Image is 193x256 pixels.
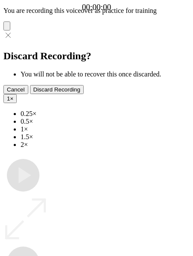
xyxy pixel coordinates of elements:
p: You are recording this voiceover as practice for training [3,7,190,15]
li: 0.25× [21,110,190,118]
button: Discard Recording [30,85,84,94]
li: You will not be able to recover this once discarded. [21,70,190,78]
li: 1× [21,125,190,133]
li: 2× [21,141,190,149]
h2: Discard Recording? [3,50,190,62]
li: 1.5× [21,133,190,141]
li: 0.5× [21,118,190,125]
button: 1× [3,94,17,103]
span: 1 [7,95,10,102]
button: Cancel [3,85,28,94]
a: 00:00:00 [82,3,111,12]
